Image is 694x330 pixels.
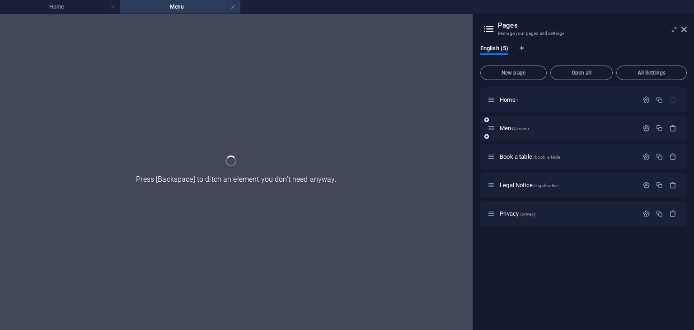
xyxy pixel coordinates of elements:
[480,45,687,62] div: Language Tabs
[480,43,508,56] span: English (5)
[534,183,559,188] span: /legal-notice
[497,182,638,188] div: Legal Notice/legal-notice
[533,155,561,160] span: /book-a-table
[642,124,650,132] div: Settings
[642,96,650,104] div: Settings
[497,125,638,131] div: Menu/menu
[500,125,529,132] span: Click to open page
[642,210,650,217] div: Settings
[500,210,536,217] span: Click to open page
[656,153,663,160] div: Duplicate
[642,153,650,160] div: Settings
[620,70,683,75] span: All Settings
[669,153,677,160] div: Remove
[669,124,677,132] div: Remove
[498,21,687,29] h2: Pages
[497,97,638,103] div: Home/
[669,181,677,189] div: Remove
[656,96,663,104] div: Duplicate
[516,98,518,103] span: /
[656,181,663,189] div: Duplicate
[497,154,638,160] div: Book a table/book-a-table
[484,70,543,75] span: New page
[669,210,677,217] div: Remove
[500,96,518,103] span: Click to open page
[550,66,613,80] button: Open all
[520,212,536,217] span: /privacy
[480,66,547,80] button: New page
[656,124,663,132] div: Duplicate
[656,210,663,217] div: Duplicate
[516,126,530,131] span: /menu
[500,182,558,189] span: Click to open page
[497,211,638,217] div: Privacy/privacy
[498,29,669,38] h3: Manage your pages and settings
[500,153,560,160] span: Click to open page
[554,70,609,75] span: Open all
[120,2,240,12] h4: Menu
[669,96,677,104] div: The startpage cannot be deleted
[642,181,650,189] div: Settings
[616,66,687,80] button: All Settings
